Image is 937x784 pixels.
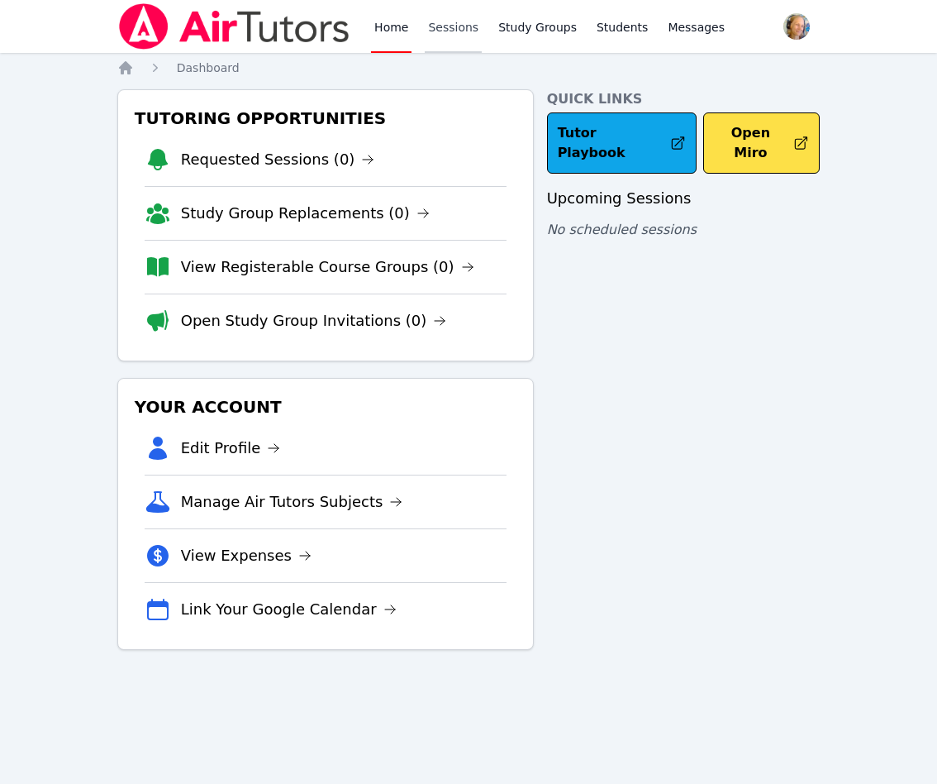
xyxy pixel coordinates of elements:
[547,112,697,174] a: Tutor Playbook
[181,148,375,171] a: Requested Sessions (0)
[547,187,820,210] h3: Upcoming Sessions
[181,544,312,567] a: View Expenses
[181,256,474,279] a: View Registerable Course Groups (0)
[117,60,820,76] nav: Breadcrumb
[547,222,697,237] span: No scheduled sessions
[703,112,820,174] button: Open Miro
[131,392,520,422] h3: Your Account
[181,598,397,621] a: Link Your Google Calendar
[668,19,725,36] span: Messages
[547,89,820,109] h4: Quick Links
[117,3,351,50] img: Air Tutors
[181,437,281,460] a: Edit Profile
[177,60,240,76] a: Dashboard
[181,202,430,225] a: Study Group Replacements (0)
[131,103,520,133] h3: Tutoring Opportunities
[181,309,447,332] a: Open Study Group Invitations (0)
[181,490,403,514] a: Manage Air Tutors Subjects
[177,61,240,74] span: Dashboard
